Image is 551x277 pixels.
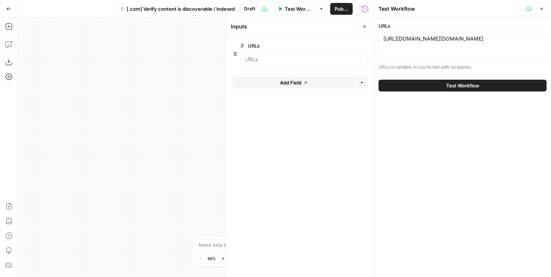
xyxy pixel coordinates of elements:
button: Publish [330,3,353,15]
span: Publish [335,5,348,13]
input: URLs [245,56,363,63]
span: Add Field [280,79,301,86]
span: [.com] Verify content is discoverable / indexed [127,5,235,13]
textarea: [URL][DOMAIN_NAME][DOMAIN_NAME] [383,35,542,42]
div: Inputs [231,23,357,30]
label: URLs [379,22,547,30]
button: [.com] Verify content is discoverable / indexed [116,3,239,15]
button: Test Workflow [273,3,315,15]
label: URLs [240,42,326,49]
p: URLs to validate, in csv format with no spaces [379,63,547,71]
span: 50% [208,256,216,262]
button: Test Workflow [379,80,547,91]
span: Test Workflow [446,82,479,89]
span: Test Workflow [285,5,311,13]
button: Add Field [232,77,355,89]
span: Draft [244,6,255,12]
